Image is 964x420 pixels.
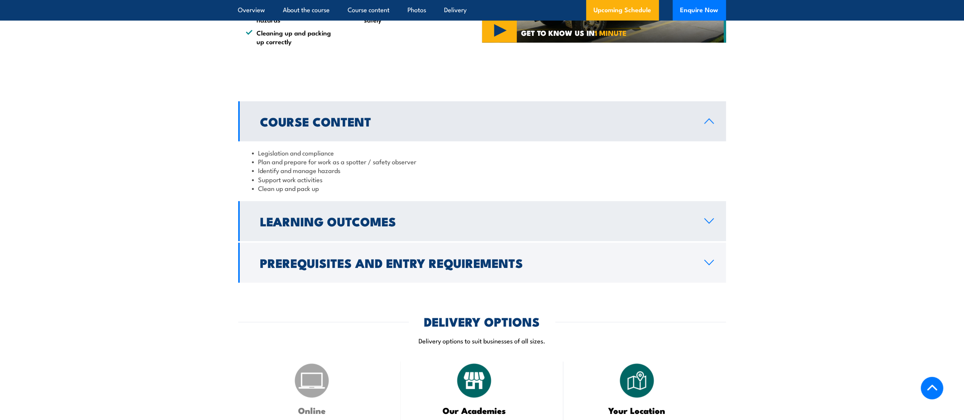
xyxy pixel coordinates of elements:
a: Course Content [238,101,726,141]
span: GET TO KNOW US IN [521,29,627,36]
li: Cleaning up and packing up correctly [246,28,340,46]
li: Legislation and compliance [252,148,712,157]
h2: Learning Outcomes [260,216,692,226]
h3: Our Academies [420,406,529,415]
h2: Prerequisites and Entry Requirements [260,257,692,268]
strong: 1 MINUTE [595,27,627,38]
p: Delivery options to suit businesses of all sizes. [238,336,726,345]
h3: Your Location [582,406,692,415]
h2: DELIVERY OPTIONS [424,316,540,327]
a: Learning Outcomes [238,201,726,241]
li: Support work activities [252,175,712,184]
h3: Online [257,406,367,415]
li: Clean up and pack up [252,184,712,192]
h2: Course Content [260,116,692,127]
a: Prerequisites and Entry Requirements [238,243,726,283]
li: Identify and manage hazards [252,166,712,175]
li: Plan and prepare for work as a spotter / safety observer [252,157,712,166]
